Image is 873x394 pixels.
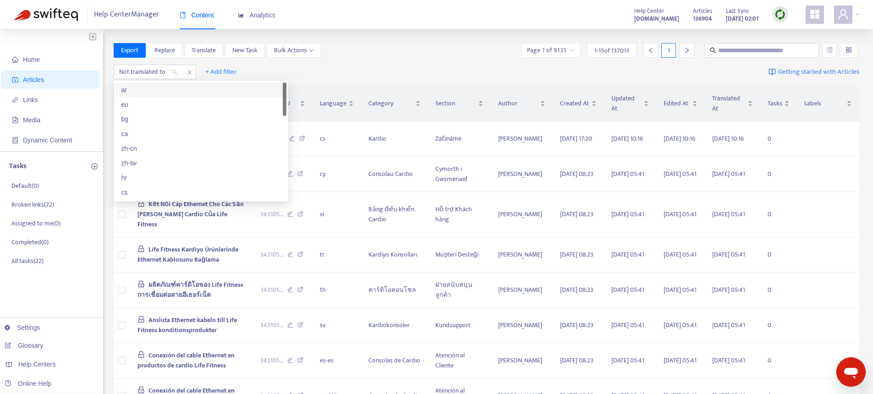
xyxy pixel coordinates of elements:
[147,43,182,58] button: Replace
[656,86,705,121] th: Edited At
[192,45,216,55] span: Translate
[634,14,679,24] strong: [DOMAIN_NAME]
[560,355,593,366] span: [DATE] 08:23
[774,9,786,20] img: sync.dc5367851b00ba804db3.png
[760,86,797,121] th: Tasks
[712,93,746,114] span: Translated At
[361,86,428,121] th: Category
[428,273,491,308] td: ฝ่ายสนับสนุนลูกค้า
[121,99,281,109] div: eu
[611,93,642,114] span: Updated At
[560,133,592,144] span: [DATE] 17:20
[428,157,491,192] td: Cymorth i Gwsmeriaid
[634,6,664,16] span: Help Center
[23,96,38,104] span: Links
[184,67,196,78] span: close
[712,209,745,219] span: [DATE] 05:41
[11,200,54,209] p: Broken links ( 22 )
[121,158,281,168] div: zh-tw
[705,86,761,121] th: Translated At
[361,237,428,273] td: Kardiyo Konsolları
[11,256,44,266] p: All tasks ( 22 )
[313,273,361,308] td: th
[710,47,716,54] span: search
[23,56,40,63] span: Home
[320,98,346,109] span: Language
[137,316,145,323] span: lock
[435,98,476,109] span: Section
[611,320,644,330] span: [DATE] 05:41
[121,85,281,95] div: ar
[116,156,286,170] div: zh-tw
[428,343,491,378] td: Atención al Cliente
[760,237,797,273] td: 0
[823,43,837,58] button: unordered-list
[116,126,286,141] div: ca
[267,43,321,58] button: Bulk Actionsdown
[238,12,244,18] span: area-chart
[137,279,243,300] span: ผลิตภัณฑ์คาร์ดิโอของ Life Fitness การเชื่อมต่อสายอีเธอร์เน็ต
[232,45,258,55] span: New Task
[553,86,604,121] th: Created At
[760,192,797,237] td: 0
[664,249,697,260] span: [DATE] 05:41
[238,11,275,19] span: Analytics
[428,237,491,273] td: Müşteri Desteği
[121,187,281,197] div: cs
[137,199,244,230] span: Kết Nối Cáp Ethernet Cho Các Sản [PERSON_NAME] Cardio Của Life Fitness
[560,169,593,179] span: [DATE] 08:23
[664,285,697,295] span: [DATE] 05:41
[121,114,281,124] div: bg
[611,355,644,366] span: [DATE] 05:41
[712,320,745,330] span: [DATE] 05:41
[23,137,72,144] span: Dynamic Content
[5,324,40,331] a: Settings
[121,143,281,153] div: zh-cn
[12,97,18,103] span: link
[137,315,237,335] span: Ansluta Ethernet-kabeln till Life Fitness konditionsprodukter
[361,157,428,192] td: Consolau Cardio
[760,343,797,378] td: 0
[664,169,697,179] span: [DATE] 05:41
[428,192,491,237] td: Hỗ trợ Khách hàng
[664,133,695,144] span: [DATE] 10:16
[712,169,745,179] span: [DATE] 05:41
[428,308,491,343] td: Kundsupport
[826,47,833,53] span: unordered-list
[594,46,629,55] span: 1 - 15 of 137013
[661,43,676,58] div: 1
[116,112,286,126] div: bg
[121,129,281,139] div: ca
[693,14,712,24] strong: 136904
[313,308,361,343] td: sv
[116,185,286,200] div: cs
[611,133,643,144] span: [DATE] 10:16
[260,356,284,366] span: 343105 ...
[154,45,175,55] span: Replace
[11,181,39,191] p: Default ( 0 )
[726,14,758,24] strong: [DATE] 02:01
[12,117,18,123] span: file-image
[804,98,845,109] span: Labels
[664,320,697,330] span: [DATE] 05:41
[18,361,56,368] span: Help Centers
[768,98,782,109] span: Tasks
[313,86,361,121] th: Language
[604,86,657,121] th: Updated At
[137,200,145,207] span: lock
[684,47,690,54] span: right
[838,9,849,20] span: user
[361,308,428,343] td: Kardiokonsoler
[313,237,361,273] td: tr
[491,192,553,237] td: [PERSON_NAME]
[184,43,223,58] button: Translate
[121,173,281,183] div: hr
[560,320,593,330] span: [DATE] 08:23
[274,45,313,55] span: Bulk Actions
[797,86,859,121] th: Labels
[428,121,491,157] td: Začínáme
[114,43,146,58] button: Export
[611,285,644,295] span: [DATE] 05:41
[726,6,749,16] span: Last Sync
[9,161,27,172] p: Tasks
